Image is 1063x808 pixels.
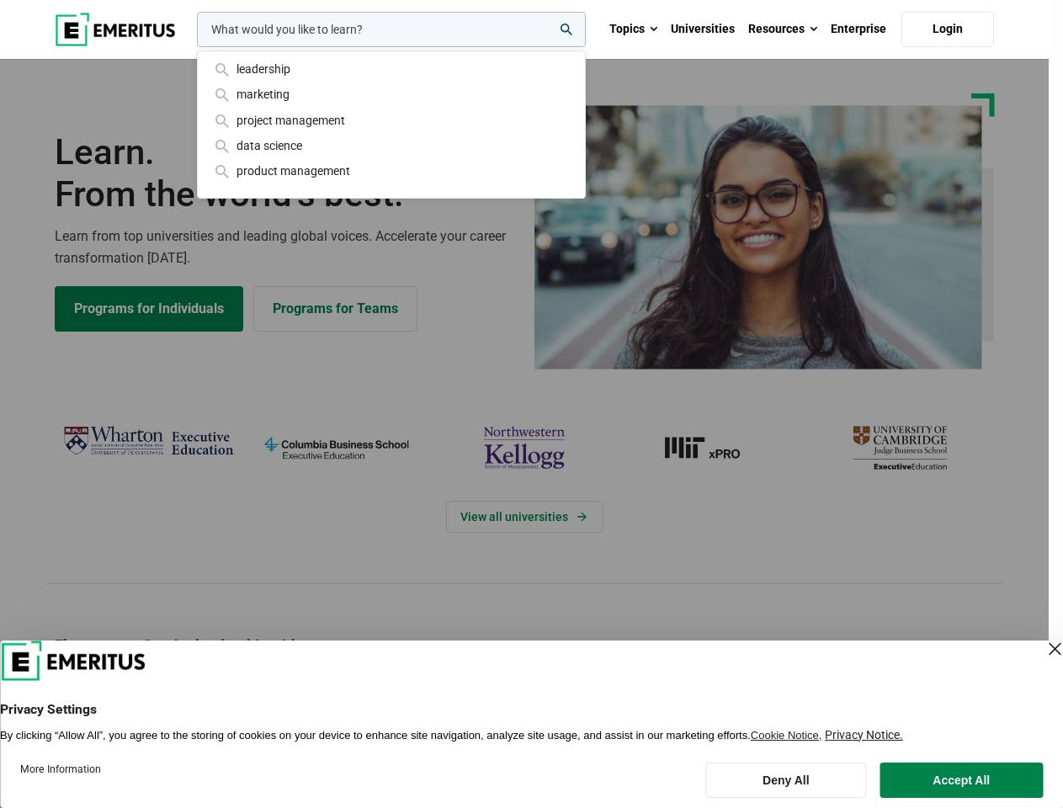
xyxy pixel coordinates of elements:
[211,136,571,155] div: data science
[211,111,571,130] div: project management
[901,12,994,47] a: Login
[211,60,571,78] div: leadership
[211,85,571,104] div: marketing
[211,162,571,180] div: product management
[197,12,586,47] input: woocommerce-product-search-field-0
